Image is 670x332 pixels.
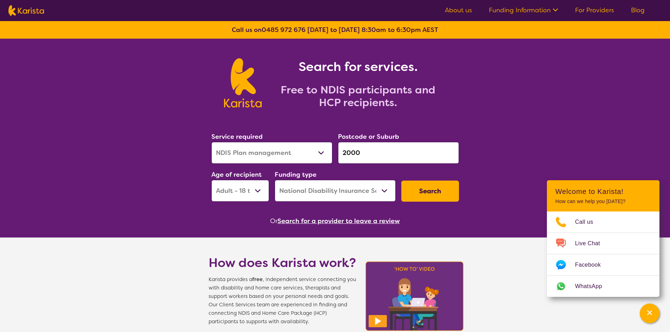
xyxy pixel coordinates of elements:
a: Web link opens in a new tab. [547,276,659,297]
a: 0485 972 676 [262,26,306,34]
span: Or [270,216,277,226]
h1: Search for services. [270,58,446,75]
div: Channel Menu [547,180,659,297]
span: Karista provides a , independent service connecting you with disability and home care services, t... [209,275,356,326]
span: Live Chat [575,238,608,249]
label: Service required [211,132,263,141]
a: About us [445,6,472,14]
b: free [252,276,263,283]
h2: Welcome to Karista! [555,187,651,196]
label: Age of recipient [211,170,262,179]
label: Funding type [275,170,317,179]
button: Search [401,181,459,202]
label: Postcode or Suburb [338,132,399,141]
span: Facebook [575,260,609,270]
a: Blog [631,6,645,14]
h1: How does Karista work? [209,254,356,271]
img: Karista logo [224,58,262,108]
input: Type [338,142,459,164]
b: Call us on [DATE] to [DATE] 8:30am to 6:30pm AEST [232,26,438,34]
a: For Providers [575,6,614,14]
button: Search for a provider to leave a review [277,216,400,226]
span: WhatsApp [575,281,611,292]
p: How can we help you [DATE]? [555,198,651,204]
span: Call us [575,217,602,227]
img: Karista logo [8,5,44,16]
button: Channel Menu [640,304,659,323]
a: Funding Information [489,6,558,14]
h2: Free to NDIS participants and HCP recipients. [270,84,446,109]
ul: Choose channel [547,211,659,297]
